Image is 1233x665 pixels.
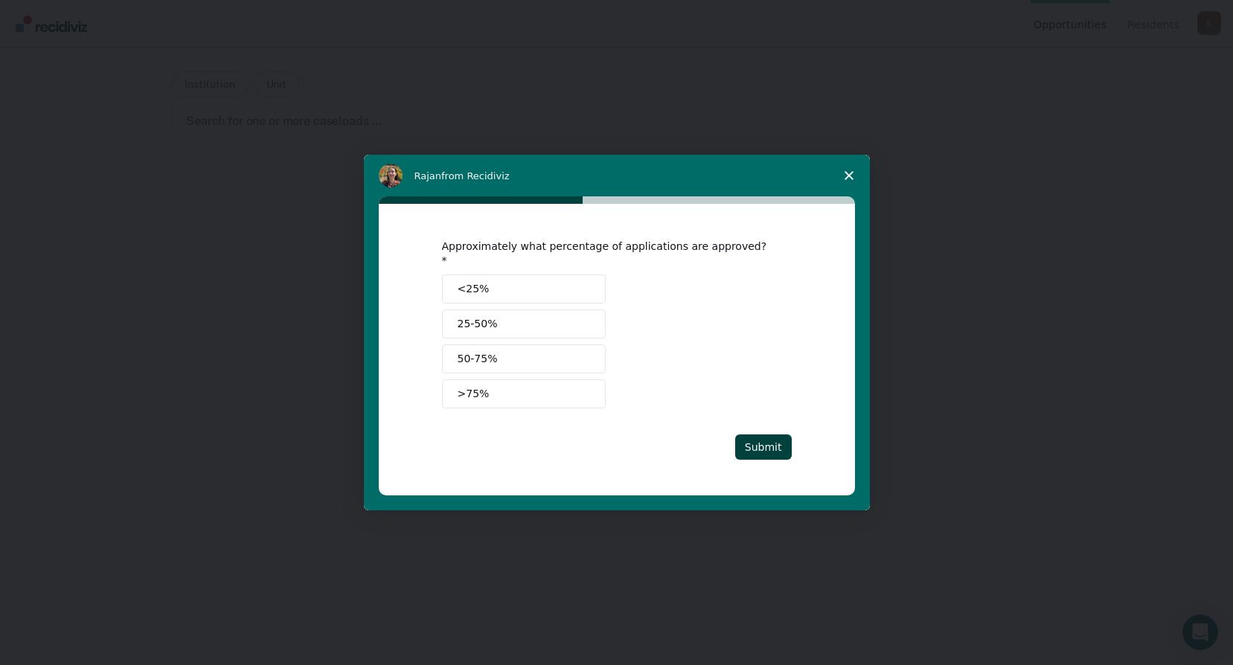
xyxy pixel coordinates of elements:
button: <25% [442,274,606,303]
img: Profile image for Rajan [379,164,403,187]
span: >75% [458,386,490,402]
span: Rajan [414,170,442,181]
button: Submit [735,434,792,460]
span: from Recidiviz [441,170,510,181]
span: <25% [458,281,490,297]
span: 50-75% [458,351,498,367]
span: Close survey [828,155,870,196]
div: Approximately what percentage of applications are approved? [442,240,769,266]
button: 50-75% [442,344,606,373]
button: 25-50% [442,309,606,338]
span: 25-50% [458,316,498,332]
button: >75% [442,379,606,408]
